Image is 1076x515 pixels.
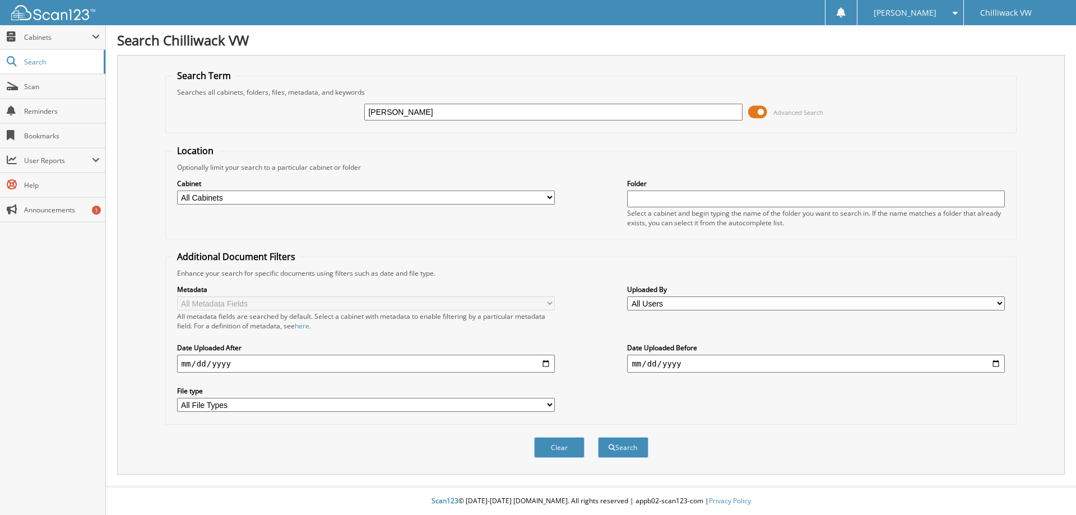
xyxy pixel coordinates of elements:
legend: Location [171,145,219,157]
button: Clear [534,437,585,458]
span: Advanced Search [773,108,823,117]
label: Date Uploaded After [177,343,555,352]
button: Search [598,437,648,458]
span: Search [24,57,98,67]
a: Privacy Policy [709,496,751,505]
legend: Additional Document Filters [171,250,301,263]
div: 1 [92,206,101,215]
div: © [DATE]-[DATE] [DOMAIN_NAME]. All rights reserved | appb02-scan123-com | [106,488,1076,515]
a: here [295,321,309,331]
span: Chilliwack VW [980,10,1032,16]
div: Searches all cabinets, folders, files, metadata, and keywords [171,87,1011,97]
span: User Reports [24,156,92,165]
div: Enhance your search for specific documents using filters such as date and file type. [171,268,1011,278]
span: Announcements [24,205,100,215]
span: Scan [24,82,100,91]
input: end [627,355,1005,373]
label: File type [177,386,555,396]
label: Cabinet [177,179,555,188]
div: Select a cabinet and begin typing the name of the folder you want to search in. If the name match... [627,208,1005,228]
span: Bookmarks [24,131,100,141]
span: Reminders [24,106,100,116]
input: start [177,355,555,373]
label: Uploaded By [627,285,1005,294]
span: [PERSON_NAME] [874,10,936,16]
h1: Search Chilliwack VW [117,31,1065,49]
label: Date Uploaded Before [627,343,1005,352]
label: Metadata [177,285,555,294]
div: Optionally limit your search to a particular cabinet or folder [171,163,1011,172]
div: All metadata fields are searched by default. Select a cabinet with metadata to enable filtering b... [177,312,555,331]
span: Help [24,180,100,190]
legend: Search Term [171,69,236,82]
span: Scan123 [432,496,458,505]
label: Folder [627,179,1005,188]
span: Cabinets [24,33,92,42]
img: scan123-logo-white.svg [11,5,95,20]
